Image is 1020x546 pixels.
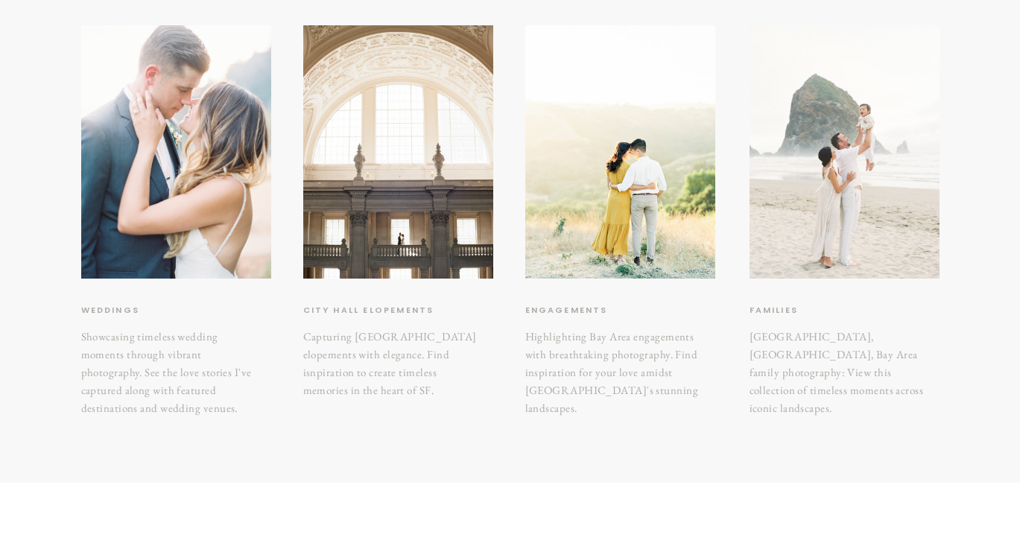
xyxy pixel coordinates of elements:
a: [GEOGRAPHIC_DATA], [GEOGRAPHIC_DATA], Bay Area family photography: View this collection of timele... [750,328,931,407]
h3: Showcasing timeless wedding moments through vibrant photography. See the love stories I've captur... [81,328,262,379]
h3: Highlighting Bay Area engagements with breathtaking photography. Find inspiration for your love a... [525,328,706,407]
a: City hall elopements [303,303,452,318]
a: Engagements [525,303,662,318]
a: weddings [81,303,206,318]
h3: Capturing [GEOGRAPHIC_DATA] elopements with elegance. Find isnpiration to create timeless memorie... [303,328,484,380]
a: Families [750,303,895,318]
